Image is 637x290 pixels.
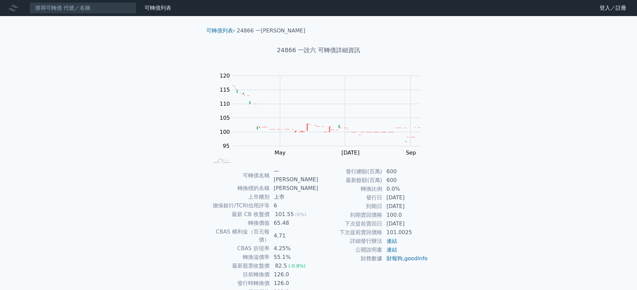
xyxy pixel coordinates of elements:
[341,150,359,156] tspan: [DATE]
[206,27,233,34] a: 可轉債列表
[319,228,383,237] td: 下次提前賣回價格
[387,238,397,244] a: 連結
[209,193,270,201] td: 上市櫃別
[209,184,270,193] td: 轉換標的名稱
[206,27,235,35] li: ›
[319,254,383,263] td: 財務數據
[223,143,229,149] tspan: 95
[209,253,270,262] td: 轉換溢價率
[387,247,397,253] a: 連結
[295,212,306,217] span: (0%)
[319,211,383,219] td: 到期賣回價格
[319,167,383,176] td: 發行總額(百萬)
[209,279,270,288] td: 發行時轉換價
[383,193,428,202] td: [DATE]
[383,176,428,185] td: 600
[270,253,319,262] td: 55.1%
[288,263,306,269] span: (-0.8%)
[220,115,230,121] tspan: 105
[29,2,136,14] input: 搜尋可轉債 代號／名稱
[209,244,270,253] td: CBAS 折現率
[209,210,270,219] td: 最新 CB 收盤價
[209,219,270,227] td: 轉換價值
[594,3,632,13] a: 登入／註冊
[237,27,305,35] li: 24866 一[PERSON_NAME]
[319,237,383,246] td: 詳細發行辦法
[144,5,171,11] a: 可轉債列表
[270,167,319,184] td: 一[PERSON_NAME]
[383,167,428,176] td: 600
[270,201,319,210] td: 6
[387,255,403,262] a: 財報狗
[406,150,416,156] tspan: Sep
[319,219,383,228] td: 下次提前賣回日
[270,270,319,279] td: 126.0
[216,73,430,170] g: Chart
[209,227,270,244] td: CBAS 權利金（百元報價）
[274,210,295,218] div: 101.55
[383,254,428,263] td: ,
[209,167,270,184] td: 可轉債名稱
[209,201,270,210] td: 擔保銀行/TCRI信用評等
[270,244,319,253] td: 4.25%
[319,185,383,193] td: 轉換比例
[383,211,428,219] td: 100.0
[274,262,289,270] div: 82.5
[270,184,319,193] td: [PERSON_NAME]
[275,150,286,156] tspan: May
[383,228,428,237] td: 101.0025
[270,279,319,288] td: 126.0
[270,193,319,201] td: 上市
[209,262,270,270] td: 最新股票收盤價
[383,185,428,193] td: 0.0%
[270,219,319,227] td: 65.48
[220,73,230,79] tspan: 120
[383,219,428,228] td: [DATE]
[319,193,383,202] td: 發行日
[220,87,230,93] tspan: 115
[270,227,319,244] td: 4.71
[220,101,230,107] tspan: 110
[319,246,383,254] td: 公開說明書
[319,176,383,185] td: 最新餘額(百萬)
[383,202,428,211] td: [DATE]
[404,255,428,262] a: goodinfo
[201,45,436,55] h1: 24866 一詮六 可轉債詳細資訊
[319,202,383,211] td: 到期日
[220,129,230,135] tspan: 100
[209,270,270,279] td: 目前轉換價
